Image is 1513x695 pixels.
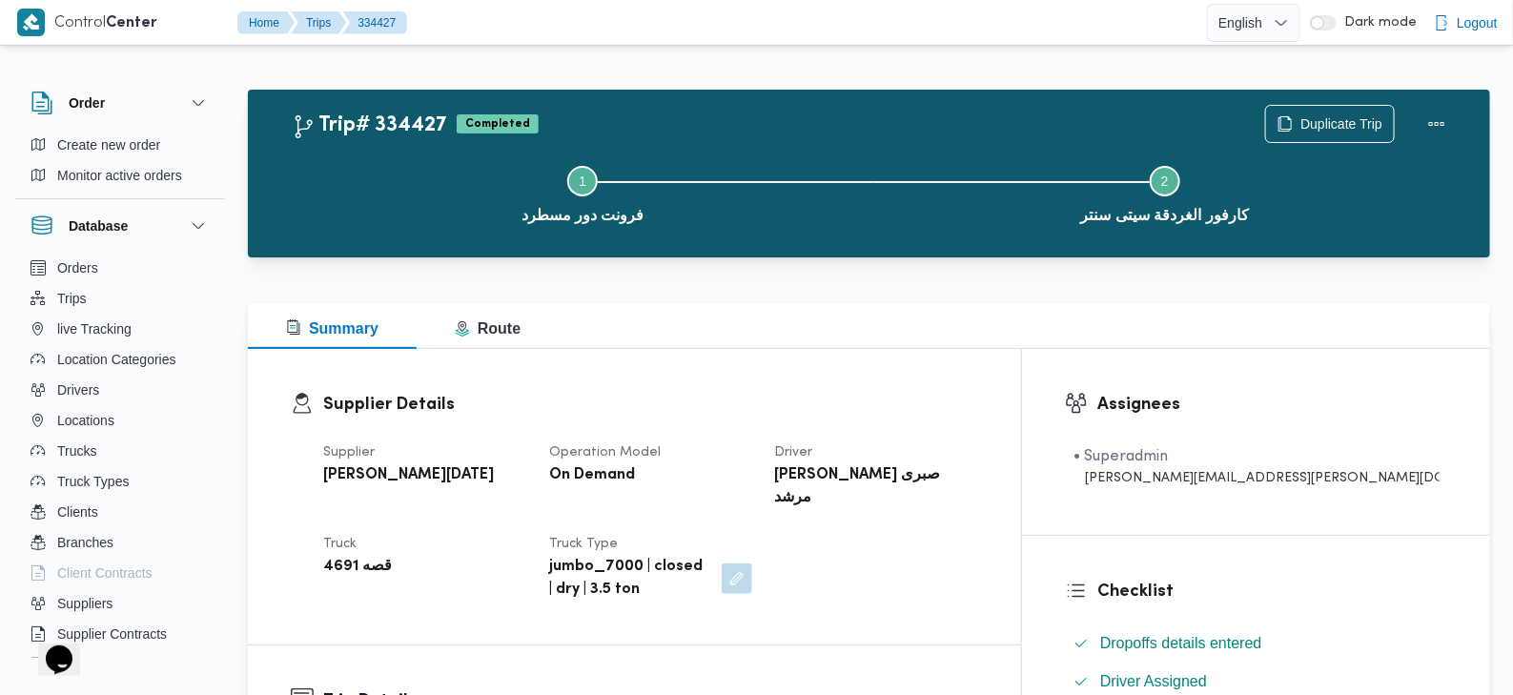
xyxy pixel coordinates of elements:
[1265,105,1395,143] button: Duplicate Trip
[457,114,539,133] span: Completed
[549,464,635,487] b: On Demand
[23,588,217,619] button: Suppliers
[23,344,217,375] button: Location Categories
[57,531,113,554] span: Branches
[23,283,217,314] button: Trips
[69,92,105,114] h3: Order
[69,215,128,237] h3: Database
[1457,11,1498,34] span: Logout
[775,464,974,510] b: [PERSON_NAME] صبرى مرشد
[237,11,295,34] button: Home
[57,378,99,401] span: Drivers
[1100,632,1262,655] span: Dropoffs details entered
[1097,392,1447,418] h3: Assignees
[323,464,494,487] b: [PERSON_NAME][DATE]
[57,592,112,615] span: Suppliers
[17,9,45,36] img: X8yXhbKr1z7QwAAAABJRU5ErkJggg==
[57,256,98,279] span: Orders
[1066,628,1447,659] button: Dropoffs details entered
[549,538,618,550] span: Truck Type
[57,653,105,676] span: Devices
[323,538,357,550] span: Truck
[1081,204,1249,227] span: كارفور الغردقة سيتى سنتر
[455,320,521,337] span: Route
[23,497,217,527] button: Clients
[23,130,217,160] button: Create new order
[1337,15,1417,31] span: Dark mode
[23,527,217,558] button: Branches
[23,405,217,436] button: Locations
[292,143,874,242] button: فرونت دور مسطرد
[1073,445,1440,488] span: • Superadmin mohamed.nabil@illa.com.eg
[1100,673,1207,689] span: Driver Assigned
[323,392,978,418] h3: Supplier Details
[1100,670,1207,693] span: Driver Assigned
[57,409,114,432] span: Locations
[286,320,378,337] span: Summary
[291,11,346,34] button: Trips
[15,130,225,198] div: Order
[465,118,530,130] b: Completed
[23,436,217,466] button: Trucks
[57,439,96,462] span: Trucks
[57,562,153,584] span: Client Contracts
[23,253,217,283] button: Orders
[57,317,132,340] span: live Tracking
[1097,579,1447,604] h3: Checklist
[57,287,87,310] span: Trips
[106,16,157,31] b: Center
[23,558,217,588] button: Client Contracts
[1426,4,1505,42] button: Logout
[579,174,586,189] span: 1
[15,253,225,665] div: Database
[57,133,160,156] span: Create new order
[1073,445,1440,468] div: • Superadmin
[342,11,407,34] button: 334427
[57,348,176,371] span: Location Categories
[23,619,217,649] button: Supplier Contracts
[521,204,644,227] span: فرونت دور مسطرد
[31,92,210,114] button: Order
[1073,468,1440,488] div: [PERSON_NAME][EMAIL_ADDRESS][PERSON_NAME][DOMAIN_NAME]
[31,215,210,237] button: Database
[57,623,167,645] span: Supplier Contracts
[323,446,375,459] span: Supplier
[1100,635,1262,651] span: Dropoffs details entered
[23,649,217,680] button: Devices
[57,501,98,523] span: Clients
[23,314,217,344] button: live Tracking
[23,160,217,191] button: Monitor active orders
[549,446,661,459] span: Operation Model
[874,143,1457,242] button: كارفور الغردقة سيتى سنتر
[1161,174,1169,189] span: 2
[323,556,392,579] b: قصه 4691
[23,375,217,405] button: Drivers
[57,164,182,187] span: Monitor active orders
[292,113,447,138] h2: Trip# 334427
[549,556,708,602] b: jumbo_7000 | closed | dry | 3.5 ton
[1300,112,1382,135] span: Duplicate Trip
[1418,105,1456,143] button: Actions
[19,619,80,676] iframe: chat widget
[57,470,129,493] span: Truck Types
[775,446,813,459] span: Driver
[23,466,217,497] button: Truck Types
